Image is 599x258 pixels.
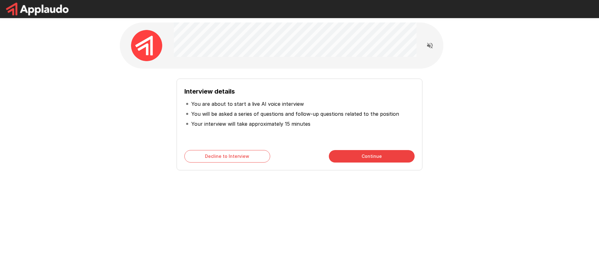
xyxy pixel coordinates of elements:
img: applaudo_avatar.png [131,30,162,61]
b: Interview details [184,88,235,95]
button: Read questions aloud [424,39,436,52]
button: Decline to Interview [184,150,270,163]
button: Continue [329,150,415,163]
p: Your interview will take approximately 15 minutes [191,120,310,128]
p: You will be asked a series of questions and follow-up questions related to the position [191,110,399,118]
p: You are about to start a live AI voice interview [191,100,304,108]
